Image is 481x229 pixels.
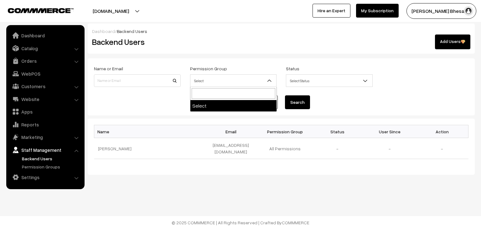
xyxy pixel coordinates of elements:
button: [DOMAIN_NAME] [71,3,151,19]
a: Marketing [8,131,82,143]
td: [EMAIL_ADDRESS][DOMAIN_NAME] [206,138,259,159]
a: Orders [8,55,82,67]
div: / [92,28,470,35]
a: Add Users [435,35,470,49]
input: Name or Email [94,74,181,87]
th: Status [311,125,364,138]
label: Name or Email [94,65,123,72]
label: Permission Group [190,65,227,72]
img: COMMMERCE [8,8,74,13]
a: COMMMERCE [8,6,63,14]
a: Catalog [8,43,82,54]
a: Dashboard [92,29,115,34]
span: Select Status [286,74,373,87]
th: User Since [364,125,416,138]
a: Dashboard [8,30,82,41]
a: My Subscription [356,4,399,18]
button: Search [285,95,310,109]
a: Backend Users [20,155,82,162]
a: Website [8,93,82,105]
li: Select [190,100,277,111]
a: Apps [8,106,82,117]
label: Status [286,65,299,72]
span: Select [190,75,277,86]
a: WebPOS [8,68,82,79]
span: Select Status [286,75,372,86]
h2: Backend Users [92,37,277,47]
span: Backend Users [117,29,147,34]
a: Staff Management [8,144,82,156]
th: Name [94,125,207,138]
th: Permission Group [259,125,311,138]
a: Settings [8,172,82,183]
td: [PERSON_NAME] [94,138,207,159]
span: Select [190,74,277,87]
td: All Permissions [259,138,311,159]
td: - [311,138,364,159]
button: [PERSON_NAME] Bhesani… [406,3,476,19]
a: Customers [8,81,82,92]
td: - [416,138,468,159]
a: Reports [8,119,82,130]
a: Hire an Expert [313,4,350,18]
td: - [364,138,416,159]
th: Action [416,125,468,138]
a: COMMMERCE [282,220,309,225]
th: Email [206,125,259,138]
a: Permission Groups [20,163,82,170]
img: user [464,6,473,16]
